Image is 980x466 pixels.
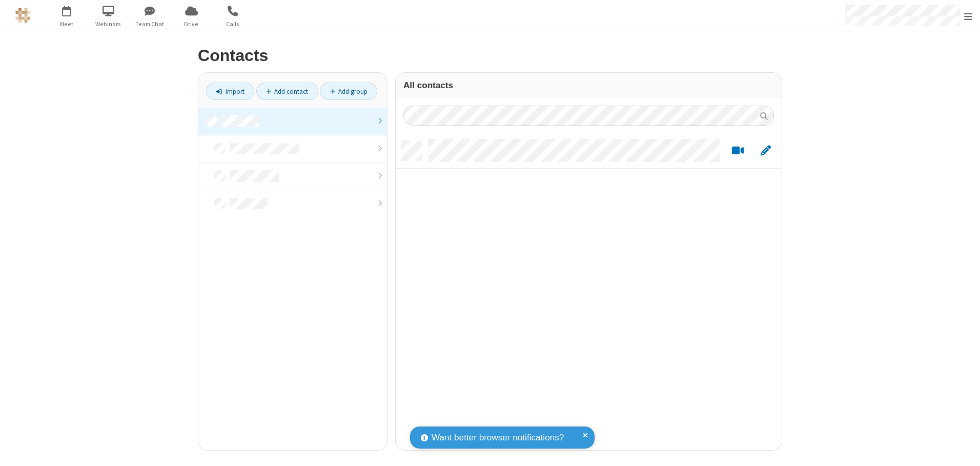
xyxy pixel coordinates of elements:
div: grid [396,133,782,450]
span: Team Chat [131,19,169,29]
h2: Contacts [198,47,782,65]
span: Drive [172,19,211,29]
h3: All contacts [403,80,774,90]
span: Webinars [89,19,128,29]
a: Add group [320,83,377,100]
span: Calls [214,19,252,29]
a: Add contact [256,83,318,100]
span: Want better browser notifications? [432,431,564,444]
span: Meet [48,19,86,29]
button: Start a video meeting [728,145,748,157]
img: QA Selenium DO NOT DELETE OR CHANGE [15,8,31,23]
a: Import [206,83,254,100]
button: Edit [756,145,775,157]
